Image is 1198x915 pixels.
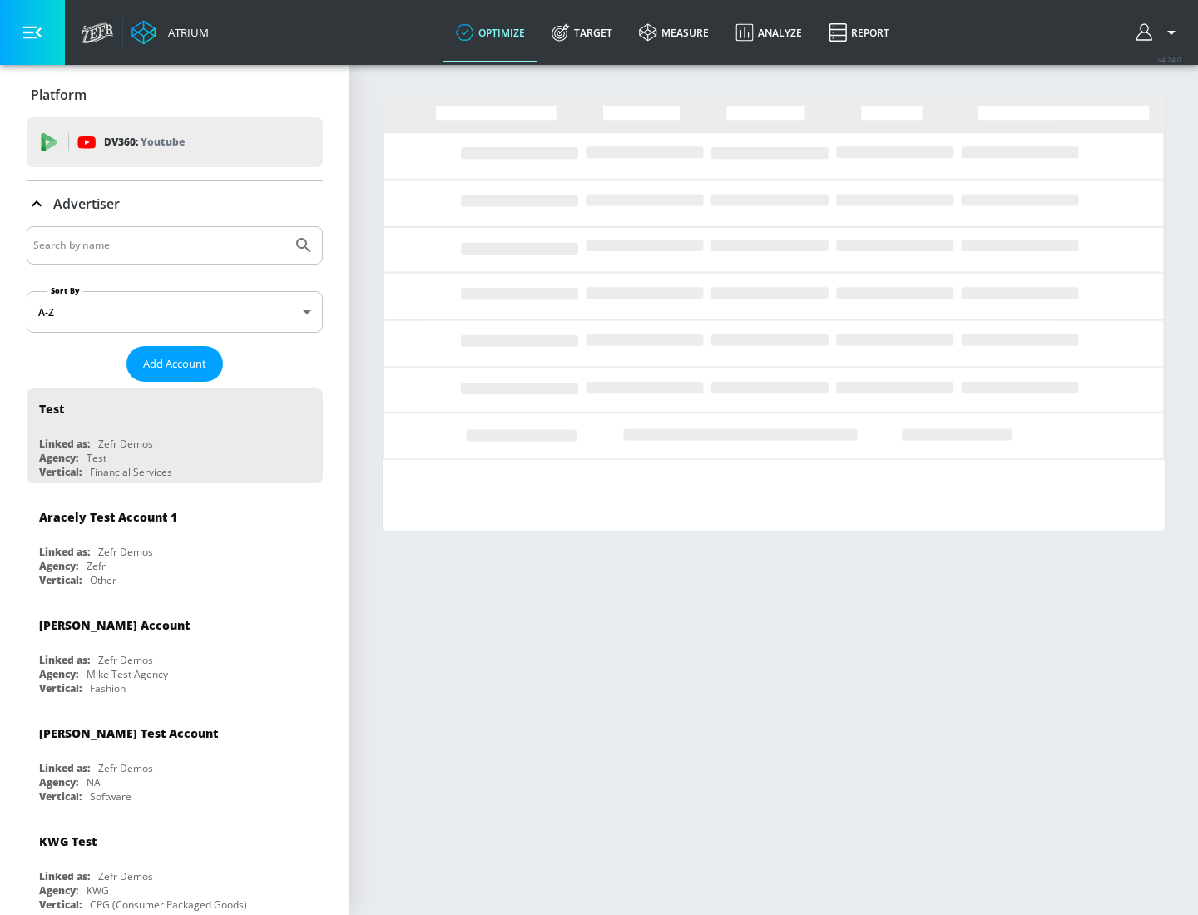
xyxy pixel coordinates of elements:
a: Report [815,2,903,62]
div: Aracely Test Account 1Linked as:Zefr DemosAgency:ZefrVertical:Other [27,497,323,591]
span: v 4.24.0 [1158,55,1181,64]
div: Zefr Demos [98,653,153,667]
div: Agency: [39,883,78,898]
div: Vertical: [39,898,82,912]
div: [PERSON_NAME] Account [39,617,190,633]
div: Linked as: [39,869,90,883]
div: Zefr Demos [98,437,153,451]
div: Zefr Demos [98,869,153,883]
div: Vertical: [39,573,82,587]
div: Vertical: [39,789,82,804]
input: Search by name [33,235,285,256]
div: A-Z [27,291,323,333]
p: DV360: [104,133,185,151]
div: [PERSON_NAME] Test AccountLinked as:Zefr DemosAgency:NAVertical:Software [27,713,323,808]
div: Zefr [87,559,106,573]
div: Software [90,789,131,804]
div: Test [39,401,64,417]
div: Atrium [161,25,209,40]
div: DV360: Youtube [27,117,323,167]
a: optimize [443,2,538,62]
div: TestLinked as:Zefr DemosAgency:TestVertical:Financial Services [27,388,323,483]
div: Aracely Test Account 1 [39,509,177,525]
button: Add Account [126,346,223,382]
div: Agency: [39,667,78,681]
div: Agency: [39,451,78,465]
div: KWG Test [39,833,97,849]
div: Fashion [90,681,126,695]
label: Sort By [47,285,83,296]
div: [PERSON_NAME] Test Account [39,725,218,741]
p: Youtube [141,133,185,151]
div: Zefr Demos [98,761,153,775]
div: Linked as: [39,653,90,667]
div: Test [87,451,106,465]
div: Linked as: [39,761,90,775]
div: Linked as: [39,545,90,559]
a: Target [538,2,626,62]
div: NA [87,775,101,789]
a: Atrium [131,20,209,45]
div: KWG [87,883,109,898]
div: [PERSON_NAME] AccountLinked as:Zefr DemosAgency:Mike Test AgencyVertical:Fashion [27,605,323,700]
p: Advertiser [53,195,120,213]
div: Vertical: [39,465,82,479]
div: Vertical: [39,681,82,695]
div: CPG (Consumer Packaged Goods) [90,898,247,912]
a: measure [626,2,722,62]
div: Agency: [39,559,78,573]
div: Zefr Demos [98,545,153,559]
div: Linked as: [39,437,90,451]
span: Add Account [143,354,206,373]
div: Other [90,573,116,587]
a: Analyze [722,2,815,62]
p: Platform [31,86,87,104]
div: Mike Test Agency [87,667,168,681]
div: Financial Services [90,465,172,479]
div: Advertiser [27,181,323,227]
div: Platform [27,72,323,118]
div: Agency: [39,775,78,789]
